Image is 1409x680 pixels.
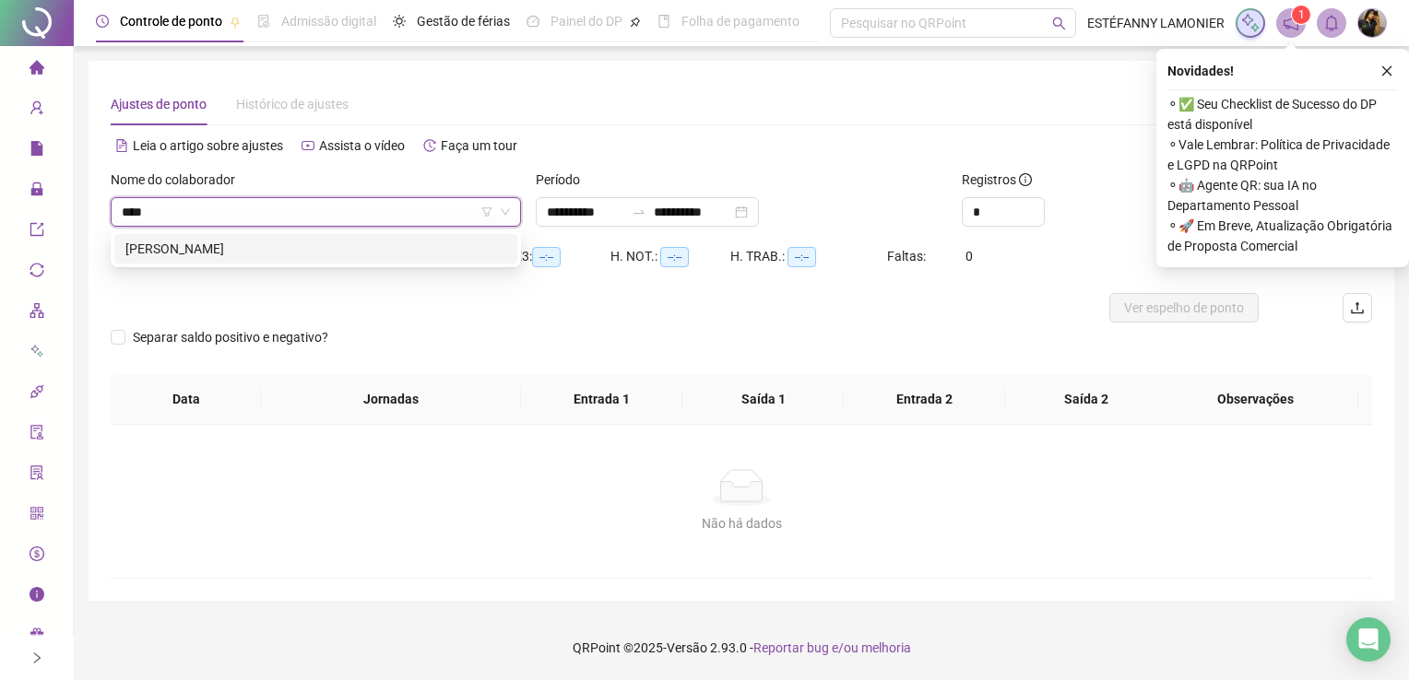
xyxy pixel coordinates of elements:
span: Faltas: [887,249,929,264]
span: 1 [1298,8,1305,21]
span: file [30,133,44,170]
span: clock-circle [96,15,109,28]
span: sync [30,254,44,291]
span: right [30,651,43,664]
span: down [500,206,511,217]
span: info-circle [1019,173,1032,186]
span: solution [30,457,44,494]
div: HE 3: [505,246,610,267]
span: gift [30,619,44,656]
span: Registros [962,170,1032,190]
th: Jornadas [261,374,521,425]
th: Entrada 1 [521,374,682,425]
span: user-add [30,92,44,129]
span: Faça um tour [441,138,517,153]
span: Painel do DP [551,14,622,29]
span: dollar [30,538,44,575]
span: 0 [965,249,973,264]
span: ESTÉFANNY LAMONIER [1087,13,1225,33]
span: Versão [667,640,707,655]
div: H. TRAB.: [730,246,887,267]
div: ESTEFANNY LAMONIER CARDOSO SANTOS [114,234,517,264]
img: 56409 [1358,9,1386,37]
th: Data [111,374,261,425]
span: Folha de pagamento [681,14,799,29]
div: [PERSON_NAME] [125,239,506,259]
label: Nome do colaborador [111,170,247,190]
span: file-text [115,139,128,152]
span: apartment [30,295,44,332]
span: --:-- [660,247,689,267]
span: youtube [302,139,314,152]
span: ⚬ 🚀 Em Breve, Atualização Obrigatória de Proposta Comercial [1167,216,1398,256]
span: Ajustes de ponto [111,97,207,111]
button: Ver espelho de ponto [1109,293,1259,322]
span: home [30,52,44,88]
span: Gestão de férias [417,14,510,29]
span: Histórico de ajustes [236,97,349,111]
span: Assista o vídeo [319,138,405,153]
span: ⚬ ✅ Seu Checklist de Sucesso do DP está disponível [1167,94,1398,135]
span: qrcode [30,498,44,534]
span: ⚬ 🤖 Agente QR: sua IA no Departamento Pessoal [1167,175,1398,216]
span: bell [1323,15,1340,31]
span: filter [481,206,492,217]
span: pushpin [630,17,641,28]
span: notification [1283,15,1299,31]
th: Saída 1 [682,374,844,425]
span: upload [1350,300,1365,315]
div: Open Intercom Messenger [1346,617,1391,662]
th: Observações [1153,374,1358,425]
span: --:-- [532,247,561,267]
span: info-circle [30,579,44,616]
span: swap-right [632,205,646,219]
span: book [657,15,670,28]
th: Entrada 2 [844,374,1005,425]
span: Separar saldo positivo e negativo? [125,327,336,347]
div: H. NOT.: [610,246,730,267]
span: search [1052,17,1066,30]
img: sparkle-icon.fc2bf0ac1784a2077858766a79e2daf3.svg [1240,13,1261,33]
span: to [632,205,646,219]
span: api [30,376,44,413]
span: Reportar bug e/ou melhoria [753,640,911,655]
span: history [423,139,436,152]
span: --:-- [787,247,816,267]
span: Admissão digital [281,14,376,29]
span: export [30,214,44,251]
span: lock [30,173,44,210]
div: Não há dados [133,513,1350,533]
span: sun [393,15,406,28]
span: close [1380,64,1393,77]
span: ⚬ Vale Lembrar: Política de Privacidade e LGPD na QRPoint [1167,135,1398,175]
span: pushpin [230,17,241,28]
label: Período [536,170,592,190]
th: Saída 2 [1005,374,1166,425]
span: Novidades ! [1167,61,1234,81]
span: Observações [1167,389,1344,409]
span: dashboard [527,15,539,28]
footer: QRPoint © 2025 - 2.93.0 - [74,616,1409,680]
span: Controle de ponto [120,14,222,29]
span: Leia o artigo sobre ajustes [133,138,283,153]
span: file-done [257,15,270,28]
span: audit [30,416,44,453]
sup: 1 [1292,6,1310,24]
